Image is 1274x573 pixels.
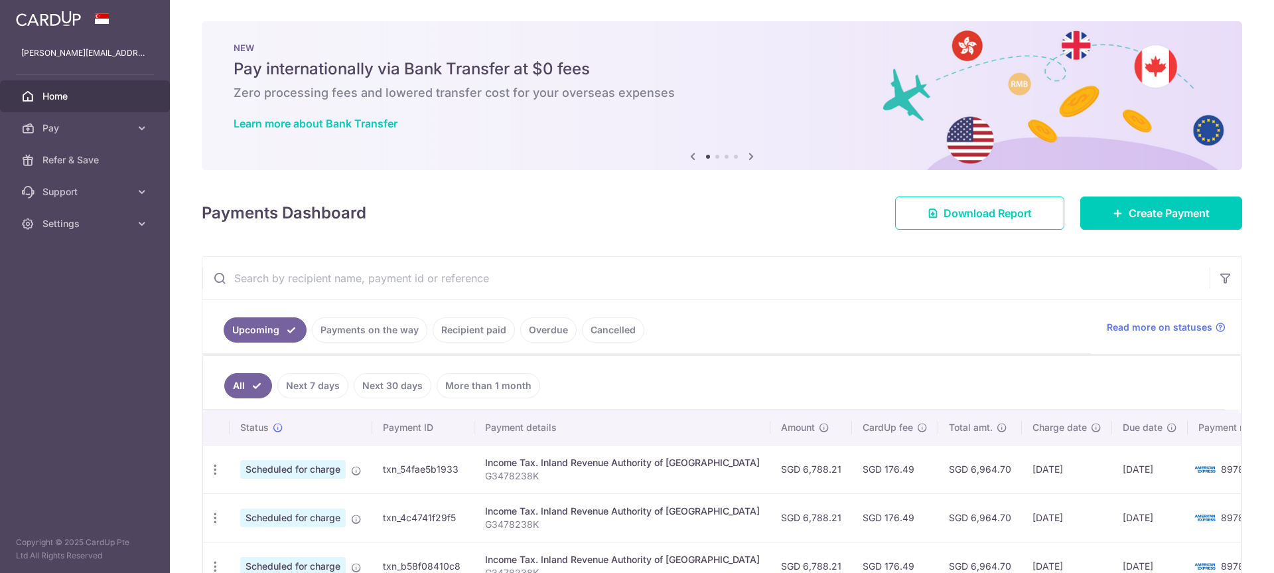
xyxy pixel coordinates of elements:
span: Pay [42,122,130,135]
img: Bank Card [1192,510,1218,526]
img: Bank transfer banner [202,21,1242,170]
img: CardUp [16,11,81,27]
a: Overdue [520,317,577,343]
th: Payment ID [372,410,474,445]
td: SGD 6,788.21 [770,445,852,493]
p: G3478238K [485,518,760,531]
a: Recipient paid [433,317,515,343]
td: SGD 176.49 [852,493,938,542]
td: [DATE] [1022,493,1112,542]
th: Payment details [474,410,770,445]
td: [DATE] [1112,445,1188,493]
p: G3478238K [485,469,760,483]
span: 8978 [1221,463,1244,475]
td: txn_54fae5b1933 [372,445,474,493]
span: Create Payment [1129,205,1210,221]
span: Scheduled for charge [240,460,346,479]
div: Income Tax. Inland Revenue Authority of [GEOGRAPHIC_DATA] [485,553,760,566]
span: Support [42,185,130,199]
h4: Payments Dashboard [202,201,366,225]
span: Due date [1123,421,1163,434]
a: Cancelled [582,317,644,343]
td: txn_4c4741f29f5 [372,493,474,542]
h6: Zero processing fees and lowered transfer cost for your overseas expenses [234,85,1210,101]
a: More than 1 month [437,373,540,398]
span: 8978 [1221,512,1244,523]
a: Upcoming [224,317,307,343]
td: [DATE] [1022,445,1112,493]
input: Search by recipient name, payment id or reference [202,257,1210,299]
span: Download Report [944,205,1032,221]
div: Income Tax. Inland Revenue Authority of [GEOGRAPHIC_DATA] [485,456,760,469]
span: Refer & Save [42,153,130,167]
span: Settings [42,217,130,230]
span: Scheduled for charge [240,509,346,527]
p: NEW [234,42,1210,53]
span: Charge date [1032,421,1087,434]
a: Learn more about Bank Transfer [234,117,397,130]
h5: Pay internationally via Bank Transfer at $0 fees [234,58,1210,80]
td: SGD 6,788.21 [770,493,852,542]
span: Home [42,90,130,103]
td: SGD 6,964.70 [938,493,1022,542]
span: Read more on statuses [1107,321,1212,334]
a: Next 7 days [277,373,348,398]
span: Amount [781,421,815,434]
span: Status [240,421,269,434]
td: SGD 176.49 [852,445,938,493]
a: Create Payment [1080,197,1242,230]
a: Next 30 days [354,373,431,398]
td: [DATE] [1112,493,1188,542]
img: Bank Card [1192,461,1218,477]
span: CardUp fee [863,421,913,434]
a: Read more on statuses [1107,321,1226,334]
td: SGD 6,964.70 [938,445,1022,493]
span: 8978 [1221,560,1244,572]
span: Total amt. [949,421,993,434]
a: Payments on the way [312,317,427,343]
a: All [224,373,272,398]
p: [PERSON_NAME][EMAIL_ADDRESS][DOMAIN_NAME] [21,46,149,60]
a: Download Report [895,197,1064,230]
div: Income Tax. Inland Revenue Authority of [GEOGRAPHIC_DATA] [485,505,760,518]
